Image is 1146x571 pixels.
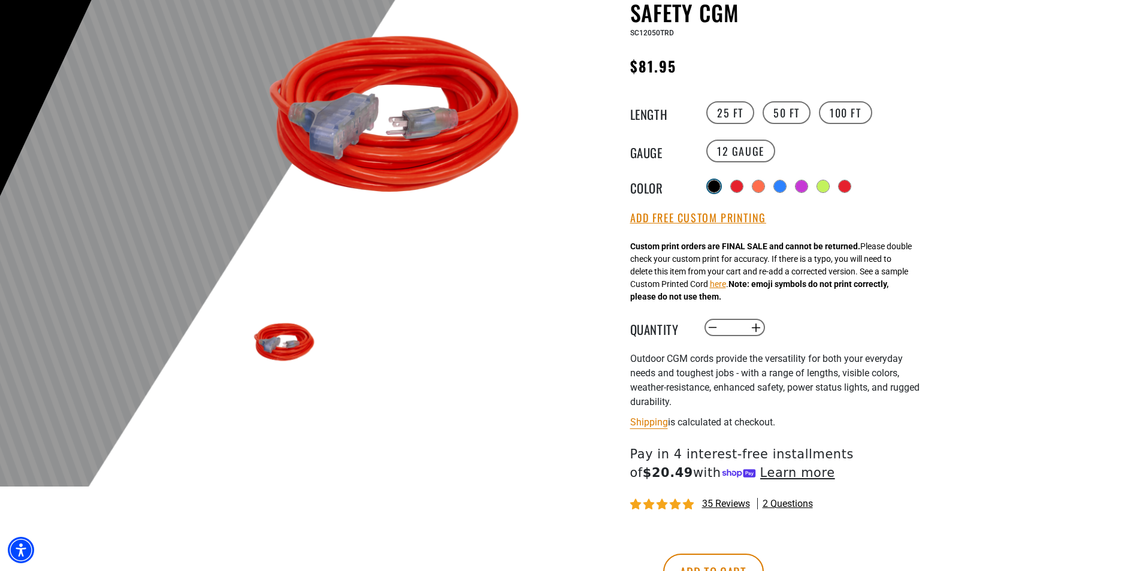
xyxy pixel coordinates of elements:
[702,498,750,509] span: 35 reviews
[249,310,319,379] img: red
[763,101,811,124] label: 50 FT
[630,353,920,407] span: Outdoor CGM cords provide the versatility for both your everyday needs and toughest jobs - with a...
[819,101,872,124] label: 100 FT
[763,497,813,510] span: 2 questions
[630,240,912,303] div: Please double check your custom print for accuracy. If there is a typo, you will need to delete t...
[630,179,690,194] legend: Color
[630,241,860,251] strong: Custom print orders are FINAL SALE and cannot be returned.
[630,499,696,510] span: 4.80 stars
[630,416,668,428] a: Shipping
[630,279,888,301] strong: Note: emoji symbols do not print correctly, please do not use them.
[706,140,775,162] label: 12 Gauge
[630,320,690,336] label: Quantity
[706,101,754,124] label: 25 FT
[630,212,766,225] button: Add Free Custom Printing
[630,29,674,37] span: SC12050TRD
[630,105,690,120] legend: Length
[630,143,690,159] legend: Gauge
[630,414,924,430] div: is calculated at checkout.
[710,278,726,291] button: here
[630,55,676,77] span: $81.95
[8,537,34,563] div: Accessibility Menu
